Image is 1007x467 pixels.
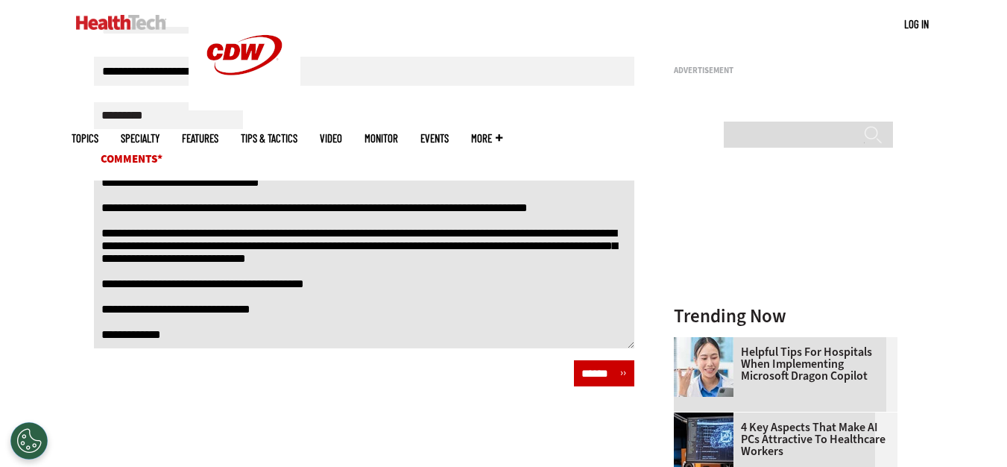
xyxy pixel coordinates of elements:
[182,133,218,144] a: Features
[364,133,398,144] a: MonITor
[420,133,449,144] a: Events
[189,98,300,114] a: CDW
[674,337,741,349] a: Doctor using phone to dictate to tablet
[72,133,98,144] span: Topics
[320,133,342,144] a: Video
[674,81,897,267] iframe: advertisement
[674,337,733,397] img: Doctor using phone to dictate to tablet
[674,307,897,325] h3: Trending Now
[674,346,888,382] a: Helpful Tips for Hospitals When Implementing Microsoft Dragon Copilot
[10,422,48,460] button: Open Preferences
[674,421,888,457] a: 4 Key Aspects That Make AI PCs Attractive to Healthcare Workers
[904,17,929,31] a: Log in
[10,422,48,460] div: Cookies Settings
[241,133,297,144] a: Tips & Tactics
[674,413,741,424] a: Desktop monitor with brain AI concept
[121,133,160,144] span: Specialty
[76,15,166,30] img: Home
[904,16,929,32] div: User menu
[471,133,502,144] span: More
